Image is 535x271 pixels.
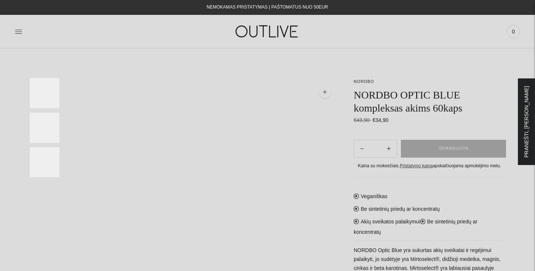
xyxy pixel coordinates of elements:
a: Pristatymo kaina [400,163,433,168]
h1: NORDBO OPTIC BLUE kompleksas akims 60kaps [354,88,505,114]
input: Product quantity [370,143,381,154]
button: Translation missing: en.general.accessibility.image_thumbail [30,78,59,108]
a: 0 [507,23,520,40]
span: IŠPARDUOTA [438,145,468,152]
div: NEMOKAMAS PRISTATYMAS Į PAŠTOMATUS NUO 50EUR [207,3,328,12]
button: IŠPARDUOTA [401,140,506,158]
button: Add product quantity [354,140,370,158]
span: 0 [508,26,519,37]
button: Translation missing: en.general.accessibility.image_thumbail [30,113,59,143]
button: Translation missing: en.general.accessibility.image_thumbail [30,147,59,177]
s: €43,90 [354,117,371,123]
span: €34,90 [373,117,389,123]
button: Subtract product quantity [381,140,397,158]
img: OUTLIVE [221,19,314,44]
a: NORDBO [354,79,374,84]
div: Kaina su mokesčiais. apskaičiuojama apmokėjimo metu. [354,162,505,170]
